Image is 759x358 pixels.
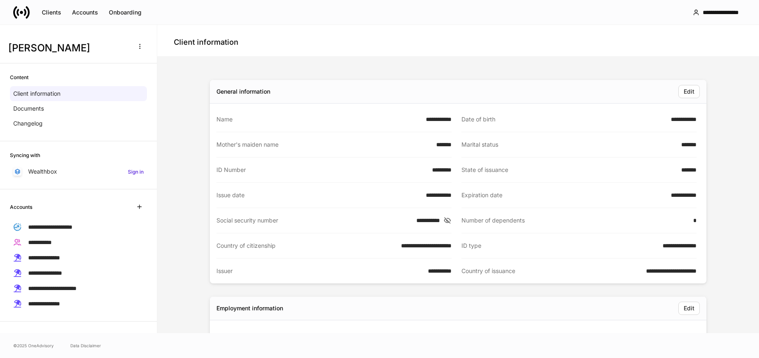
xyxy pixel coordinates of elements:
p: Changelog [13,119,43,128]
div: Country of citizenship [216,242,396,250]
div: Expiration date [461,191,666,199]
h4: Client information [174,37,238,47]
span: © 2025 OneAdvisory [13,342,54,349]
div: ID Number [216,166,427,174]
h6: Accounts [10,203,32,211]
button: Edit [678,85,700,98]
h3: [PERSON_NAME] [8,41,128,55]
div: Employment information [216,304,283,312]
div: Edit [684,305,694,311]
div: Date of birth [461,115,666,123]
div: ID type [461,242,658,250]
button: Onboarding [103,6,147,19]
div: Issue date [216,191,421,199]
div: General information [216,87,270,96]
a: Documents [10,101,147,116]
button: Edit [678,302,700,315]
div: Onboarding [109,10,142,15]
div: Accounts [72,10,98,15]
a: WealthboxSign in [10,164,147,179]
div: Edit [684,89,694,94]
button: Accounts [67,6,103,19]
div: Number of dependents [461,216,688,225]
a: Client information [10,86,147,101]
div: Issuer [216,267,423,275]
h6: Syncing with [10,151,40,159]
p: Wealthbox [28,167,57,176]
div: Social security number [216,216,411,225]
p: Client information [13,89,60,98]
h6: Sign in [128,168,144,176]
div: State of issuance [461,166,676,174]
a: Data Disclaimer [70,342,101,349]
div: Mother's maiden name [216,140,431,149]
div: Name [216,115,421,123]
div: Clients [42,10,61,15]
h6: Content [10,73,29,81]
button: Clients [36,6,67,19]
div: Marital status [461,140,676,149]
div: Country of issuance [461,267,641,275]
a: Changelog [10,116,147,131]
p: Documents [13,104,44,113]
div: Employment status [216,332,431,340]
